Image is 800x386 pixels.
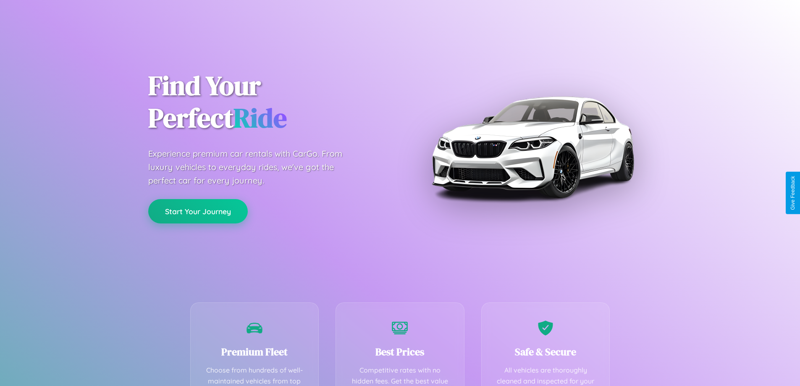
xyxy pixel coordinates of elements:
span: Ride [233,100,287,136]
h1: Find Your Perfect [148,70,388,134]
img: Premium BMW car rental vehicle [428,42,637,252]
h3: Safe & Secure [494,345,597,359]
div: Give Feedback [790,176,796,210]
p: Experience premium car rentals with CarGo. From luxury vehicles to everyday rides, we've got the ... [148,147,358,187]
h3: Premium Fleet [203,345,306,359]
h3: Best Prices [349,345,451,359]
button: Start Your Journey [148,199,248,223]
